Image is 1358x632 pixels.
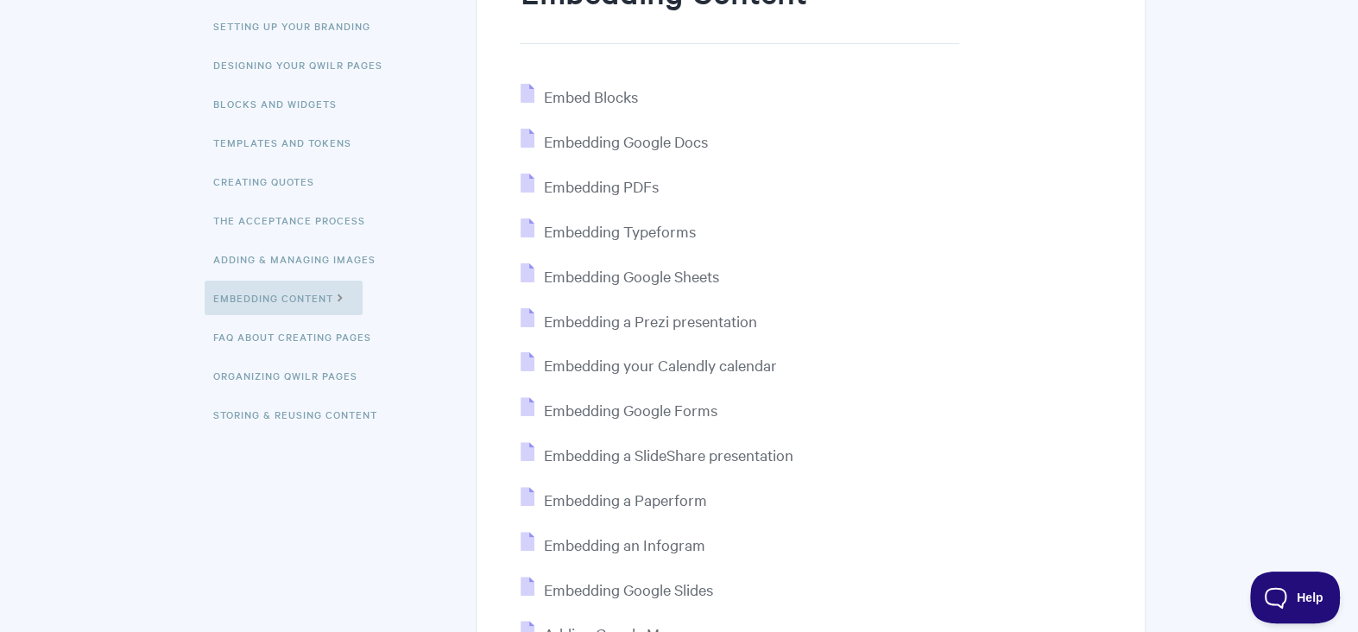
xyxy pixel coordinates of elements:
[543,579,712,599] span: Embedding Google Slides
[543,534,704,554] span: Embedding an Infogram
[521,176,658,196] a: Embedding PDFs
[543,311,756,331] span: Embedding a Prezi presentation
[543,490,706,509] span: Embedding a Paperform
[213,125,364,160] a: Templates and Tokens
[521,355,776,375] a: Embedding your Calendly calendar
[213,47,395,82] a: Designing Your Qwilr Pages
[521,579,712,599] a: Embedding Google Slides
[213,319,384,354] a: FAQ About Creating Pages
[205,281,363,315] a: Embedding Content
[213,86,350,121] a: Blocks and Widgets
[543,221,695,241] span: Embedding Typeforms
[521,86,637,106] a: Embed Blocks
[543,355,776,375] span: Embedding your Calendly calendar
[213,164,327,199] a: Creating Quotes
[521,311,756,331] a: Embedding a Prezi presentation
[543,400,717,420] span: Embedding Google Forms
[543,266,718,286] span: Embedding Google Sheets
[521,266,718,286] a: Embedding Google Sheets
[213,242,388,276] a: Adding & Managing Images
[213,203,378,237] a: The Acceptance Process
[543,176,658,196] span: Embedding PDFs
[213,358,370,393] a: Organizing Qwilr Pages
[521,490,706,509] a: Embedding a Paperform
[213,397,390,432] a: Storing & Reusing Content
[1250,572,1341,623] iframe: Toggle Customer Support
[213,9,383,43] a: Setting up your Branding
[521,400,717,420] a: Embedding Google Forms
[543,86,637,106] span: Embed Blocks
[521,221,695,241] a: Embedding Typeforms
[521,445,793,465] a: Embedding a SlideShare presentation
[521,131,707,151] a: Embedding Google Docs
[543,131,707,151] span: Embedding Google Docs
[521,534,704,554] a: Embedding an Infogram
[543,445,793,465] span: Embedding a SlideShare presentation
